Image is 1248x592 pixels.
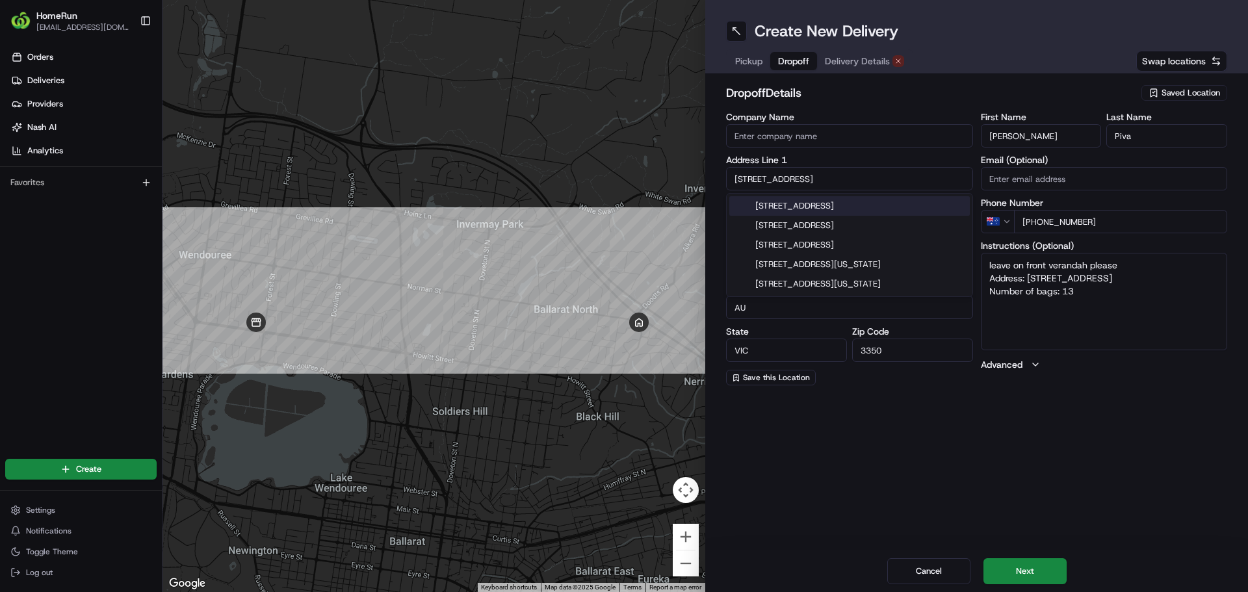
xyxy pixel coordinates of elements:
span: Settings [26,505,55,515]
label: Email (Optional) [981,155,1228,164]
input: Enter zip code [852,339,973,362]
a: Analytics [5,140,162,161]
label: Company Name [726,112,973,122]
div: Suggestions [726,193,973,297]
label: Phone Number [981,198,1228,207]
textarea: leave on front verandah please Address: [STREET_ADDRESS] Number of bags: 13 [981,253,1228,350]
span: Saved Location [1162,87,1220,99]
img: HomeRun [10,10,31,31]
input: Enter state [726,339,847,362]
input: Clear [34,84,214,97]
a: Nash AI [5,117,162,138]
button: Next [983,558,1067,584]
input: Enter first name [981,124,1102,148]
span: Deliveries [27,75,64,86]
button: [EMAIL_ADDRESS][DOMAIN_NAME] [36,22,129,32]
span: Orders [27,51,53,63]
span: Notifications [26,526,71,536]
span: Analytics [27,145,63,157]
a: Open this area in Google Maps (opens a new window) [166,575,209,592]
span: Knowledge Base [26,188,99,201]
input: Enter phone number [1014,210,1228,233]
span: Dropoff [778,55,809,68]
span: Providers [27,98,63,110]
span: Delivery Details [825,55,890,68]
h2: dropoff Details [726,84,1134,102]
button: Swap locations [1136,51,1227,71]
div: Start new chat [44,124,213,137]
label: First Name [981,112,1102,122]
button: Log out [5,563,157,582]
button: Cancel [887,558,970,584]
label: Zip Code [852,327,973,336]
button: Saved Location [1141,84,1227,102]
img: 1736555255976-a54dd68f-1ca7-489b-9aae-adbdc363a1c4 [13,124,36,148]
button: Keyboard shortcuts [481,583,537,592]
span: Nash AI [27,122,57,133]
a: 💻API Documentation [105,183,214,207]
div: We're available if you need us! [44,137,164,148]
h1: Create New Delivery [755,21,898,42]
span: Log out [26,567,53,578]
input: Enter country [726,296,973,319]
label: Last Name [1106,112,1227,122]
img: Google [166,575,209,592]
a: Providers [5,94,162,114]
label: Advanced [981,358,1022,371]
a: Terms (opens in new tab) [623,584,642,591]
a: Powered byPylon [92,220,157,230]
button: Settings [5,501,157,519]
button: Start new chat [221,128,237,144]
a: Report a map error [649,584,701,591]
span: Pickup [735,55,762,68]
label: State [726,327,847,336]
a: Deliveries [5,70,162,91]
input: Enter email address [981,167,1228,190]
input: Enter last name [1106,124,1227,148]
span: Swap locations [1142,55,1206,68]
span: Toggle Theme [26,547,78,557]
a: Orders [5,47,162,68]
div: 💻 [110,190,120,200]
span: Map data ©2025 Google [545,584,616,591]
div: 📗 [13,190,23,200]
span: Save this Location [743,372,810,383]
button: HomeRun [36,9,77,22]
button: Map camera controls [673,477,699,503]
label: Address Line 1 [726,155,973,164]
div: [STREET_ADDRESS][US_STATE] [729,255,970,274]
span: API Documentation [123,188,209,201]
span: Create [76,463,101,475]
div: Favorites [5,172,157,193]
label: Instructions (Optional) [981,241,1228,250]
div: [STREET_ADDRESS] [729,196,970,216]
a: 📗Knowledge Base [8,183,105,207]
button: Notifications [5,522,157,540]
button: Zoom out [673,550,699,576]
img: Nash [13,13,39,39]
div: [STREET_ADDRESS] [729,216,970,235]
button: Toggle Theme [5,543,157,561]
div: [STREET_ADDRESS] [729,235,970,255]
div: [STREET_ADDRESS][US_STATE] [729,274,970,294]
span: Pylon [129,220,157,230]
button: Save this Location [726,370,816,385]
p: Welcome 👋 [13,52,237,73]
button: Advanced [981,358,1228,371]
button: Create [5,459,157,480]
input: Enter address [726,167,973,190]
button: HomeRunHomeRun[EMAIL_ADDRESS][DOMAIN_NAME] [5,5,135,36]
button: Zoom in [673,524,699,550]
input: Enter company name [726,124,973,148]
